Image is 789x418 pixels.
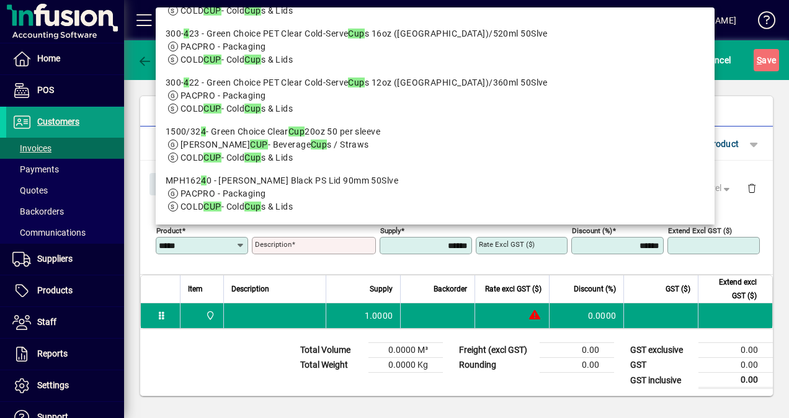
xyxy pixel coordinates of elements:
[156,71,715,120] mat-option: 300-422 - Green Choice PET Clear Cold-Serve Cups 12oz (US)/360ml 50Slve
[181,104,293,113] span: COLD - Cold s & Lids
[6,222,124,243] a: Communications
[479,240,535,249] mat-label: Rate excl GST ($)
[244,202,261,211] em: Cup
[698,343,773,358] td: 0.00
[668,226,732,235] mat-label: Extend excl GST ($)
[704,50,731,70] span: Cancel
[184,78,189,87] em: 4
[250,140,267,149] em: CUP
[156,218,715,267] mat-option: BCC-14-G - Biopak 420ml / 14oz (90mm) Green Cold Paper BioCup 50 units per slve
[453,358,540,373] td: Rounding
[255,240,292,249] mat-label: Description
[370,282,393,296] span: Supply
[701,49,734,71] button: Cancel
[12,185,48,195] span: Quotes
[156,226,182,235] mat-label: Product
[244,6,261,16] em: Cup
[574,282,616,296] span: Discount (%)
[698,358,773,373] td: 0.00
[6,244,124,275] a: Suppliers
[549,303,623,328] td: 0.0000
[181,55,293,64] span: COLD - Cold s & Lids
[166,76,705,89] div: 300- 22 - Green Choice PET Clear Cold-Serve s 12oz ([GEOGRAPHIC_DATA])/360ml 50Slve
[181,189,266,198] span: PACPRO - Packaging
[6,201,124,222] a: Backorders
[6,307,124,338] a: Staff
[749,2,773,43] a: Knowledge Base
[156,169,715,218] mat-option: MPH16240 - Matthews Black PS Lid 90mm 50Slve
[203,202,221,211] em: CUP
[12,164,59,174] span: Payments
[757,50,776,70] span: ave
[453,343,540,358] td: Freight (excl GST)
[485,282,542,296] span: Rate excl GST ($)
[12,207,64,216] span: Backorders
[146,178,195,189] app-page-header-button: Close
[754,49,779,71] button: Save
[6,180,124,201] a: Quotes
[203,6,221,16] em: CUP
[368,358,443,373] td: 0.0000 Kg
[6,75,124,106] a: POS
[572,226,612,235] mat-label: Discount (%)
[348,78,364,87] em: Cup
[6,138,124,159] a: Invoices
[37,317,56,327] span: Staff
[188,282,203,296] span: Item
[156,120,715,169] mat-option: 1500/324 - Green Choice Clear Cup 20oz 50 per sleeve
[244,55,261,64] em: Cup
[757,55,762,65] span: S
[181,202,293,211] span: COLD - Cold s & Lids
[181,153,293,162] span: COLD - Cold s & Lids
[37,349,68,358] span: Reports
[37,85,54,95] span: POS
[737,182,767,193] app-page-header-button: Delete
[294,343,368,358] td: Total Volume
[181,42,266,51] span: PACPRO - Packaging
[201,127,206,136] em: 4
[37,380,69,390] span: Settings
[201,176,206,185] em: 4
[37,254,73,264] span: Suppliers
[737,173,767,203] button: Delete
[37,117,79,127] span: Customers
[140,161,773,206] div: Product
[368,343,443,358] td: 0.0000 M³
[6,275,124,306] a: Products
[37,53,60,63] span: Home
[166,223,705,236] div: BCC-1 -G - Biopak 20ml / 1 oz (90mm) Green Cold Paper Bio 50 units per slve
[202,309,216,322] span: Central
[434,282,467,296] span: Backorder
[156,22,715,71] mat-option: 300-423 - Green Choice PET Clear Cold-Serve Cups 16oz (US)/520ml 50Slve
[124,49,192,71] app-page-header-button: Back
[166,125,705,138] div: 1500/32 - Green Choice Clear 20oz 50 per sleeve
[624,373,698,388] td: GST inclusive
[166,27,705,40] div: 300- 23 - Green Choice PET Clear Cold-Serve s 16oz ([GEOGRAPHIC_DATA])/520ml 50Slve
[181,6,293,16] span: COLD - Cold s & Lids
[6,43,124,74] a: Home
[311,140,327,149] em: Cup
[244,153,261,162] em: Cup
[380,226,401,235] mat-label: Supply
[203,55,221,64] em: CUP
[666,282,690,296] span: GST ($)
[181,140,369,149] span: [PERSON_NAME] - Beverage s / Straws
[288,127,305,136] em: Cup
[231,282,269,296] span: Description
[624,358,698,373] td: GST
[698,373,773,388] td: 0.00
[181,91,266,100] span: PACPRO - Packaging
[348,29,364,38] em: Cup
[134,49,182,71] button: Back
[365,309,393,322] span: 1.0000
[294,358,368,373] td: Total Weight
[12,228,86,238] span: Communications
[244,104,261,113] em: Cup
[37,285,73,295] span: Products
[12,143,51,153] span: Invoices
[184,29,189,38] em: 4
[137,55,179,65] span: Back
[6,370,124,401] a: Settings
[540,358,614,373] td: 0.00
[624,343,698,358] td: GST exclusive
